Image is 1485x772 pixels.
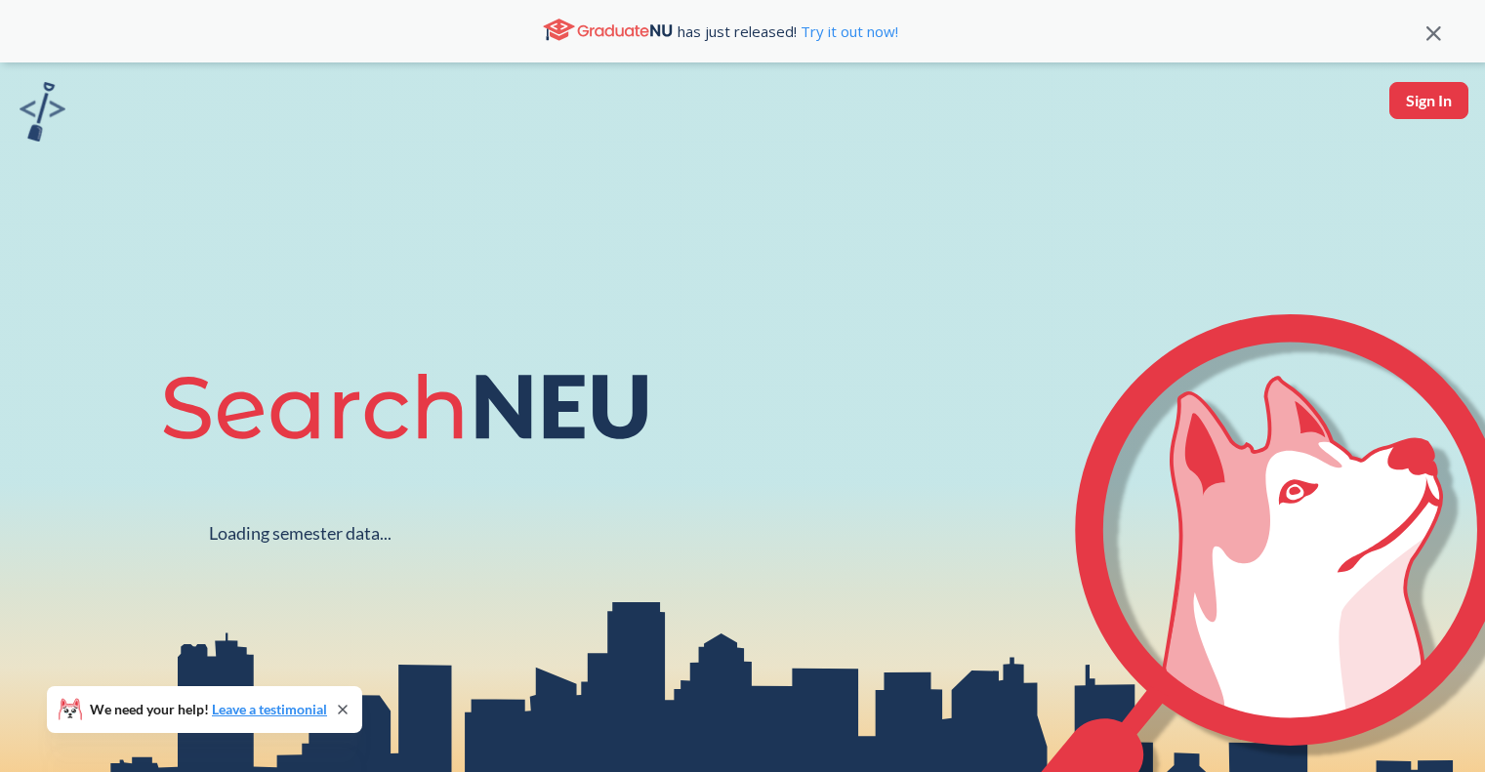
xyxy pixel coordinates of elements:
[1389,82,1468,119] button: Sign In
[209,522,392,545] div: Loading semester data...
[90,703,327,716] span: We need your help!
[212,701,327,717] a: Leave a testimonial
[20,82,65,147] a: sandbox logo
[678,20,898,42] span: has just released!
[797,21,898,41] a: Try it out now!
[20,82,65,142] img: sandbox logo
